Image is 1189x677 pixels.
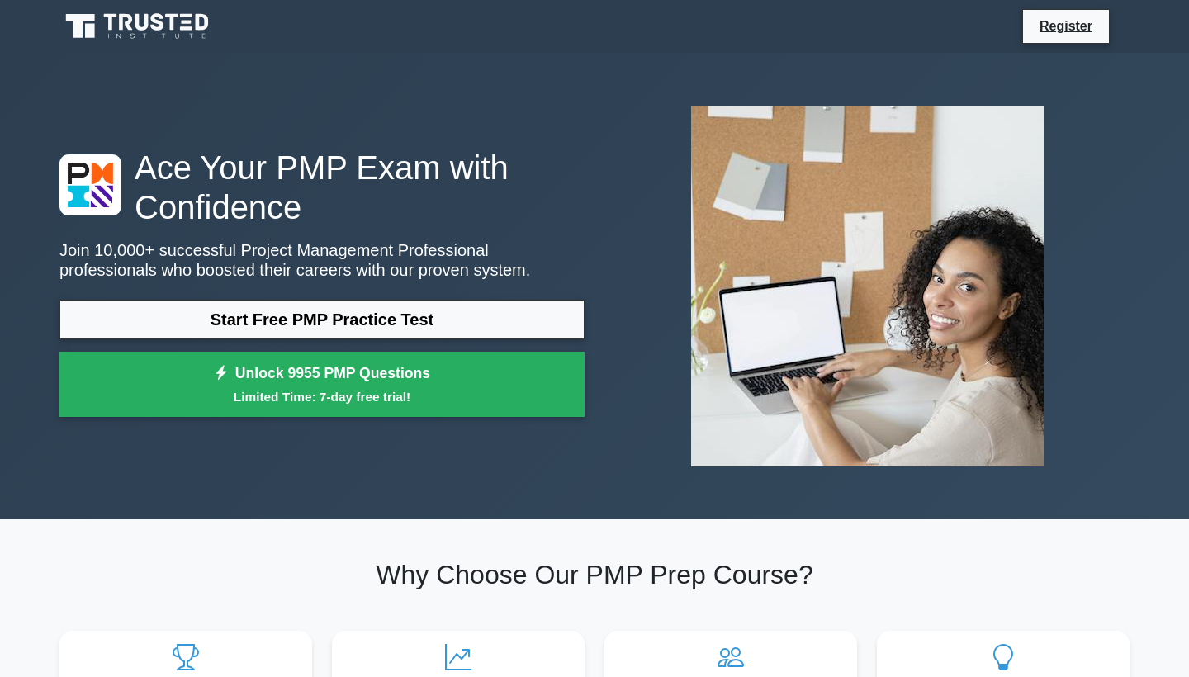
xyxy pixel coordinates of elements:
small: Limited Time: 7-day free trial! [80,387,564,406]
a: Start Free PMP Practice Test [59,300,585,339]
a: Unlock 9955 PMP QuestionsLimited Time: 7-day free trial! [59,352,585,418]
p: Join 10,000+ successful Project Management Professional professionals who boosted their careers w... [59,240,585,280]
h2: Why Choose Our PMP Prep Course? [59,559,1130,590]
a: Register [1030,16,1102,36]
h1: Ace Your PMP Exam with Confidence [59,148,585,227]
